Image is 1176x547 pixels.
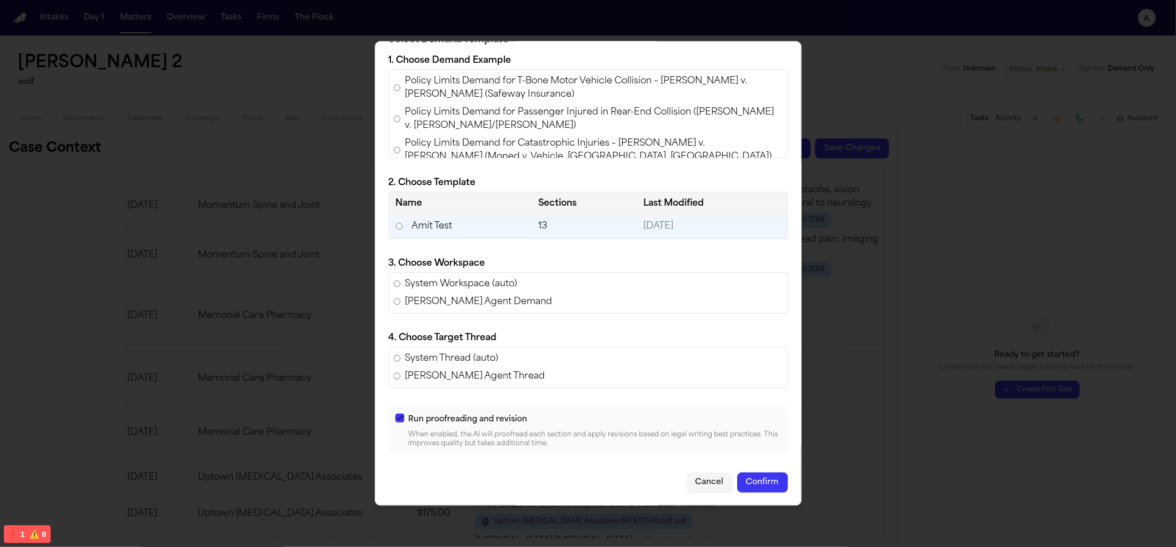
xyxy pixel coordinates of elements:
[389,331,788,344] p: 4. Choose Target Thread
[394,280,401,287] input: System Workspace (auto)
[405,295,552,308] span: [PERSON_NAME] Agent Demand
[394,372,401,380] input: [PERSON_NAME] Agent Thread
[737,472,788,492] button: Confirm
[389,256,788,270] p: 3. Choose Workspace
[405,74,782,101] span: Policy Limits Demand for T-Bone Motor Vehicle Collision – [PERSON_NAME] v. [PERSON_NAME] (Safeway...
[532,192,637,215] th: Sections
[389,192,532,215] th: Name
[389,54,788,67] p: 1. Choose Demand Example
[687,472,733,492] button: Cancel
[394,84,401,91] input: Policy Limits Demand for T-Bone Motor Vehicle Collision – [PERSON_NAME] v. [PERSON_NAME] (Safeway...
[394,146,401,153] input: Policy Limits Demand for Catastrophic Injuries – [PERSON_NAME] v. [PERSON_NAME] (Moped v. Vehicle...
[394,115,401,122] input: Policy Limits Demand for Passenger Injured in Rear-End Collision ([PERSON_NAME] v. [PERSON_NAME]/...
[389,35,788,45] h2: Select Demand Template
[637,215,787,238] td: [DATE]
[405,137,782,163] span: Policy Limits Demand for Catastrophic Injuries – [PERSON_NAME] v. [PERSON_NAME] (Moped v. Vehicle...
[409,430,781,447] p: When enabled, the AI will proofread each section and apply revisions based on legal writing best ...
[409,415,528,423] span: Run proofreading and revision
[405,351,498,365] span: System Thread (auto)
[532,215,637,238] td: 13
[389,176,788,190] p: 2. Choose Template
[389,215,532,238] td: Amit Test
[405,106,782,132] span: Policy Limits Demand for Passenger Injured in Rear-End Collision ([PERSON_NAME] v. [PERSON_NAME]/...
[405,369,545,382] span: [PERSON_NAME] Agent Thread
[405,277,517,290] span: System Workspace (auto)
[394,355,401,362] input: System Thread (auto)
[637,192,787,215] th: Last Modified
[394,298,401,305] input: [PERSON_NAME] Agent Demand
